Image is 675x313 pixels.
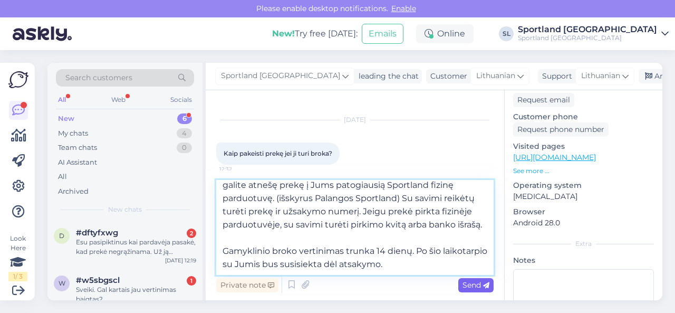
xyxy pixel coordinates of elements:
[581,70,620,82] span: Lithuanian
[58,172,67,182] div: All
[513,217,654,229] p: Android 28.0
[165,257,196,264] div: [DATE] 12:19
[108,205,142,214] span: New chats
[76,228,118,238] span: #dftyfxwg
[538,71,572,82] div: Support
[219,165,259,173] span: 12:32
[513,93,574,107] div: Request email
[59,232,64,240] span: d
[187,276,196,286] div: 1
[513,206,654,217] p: Browser
[8,272,27,281] div: 1 / 3
[518,25,669,42] a: Sportland [GEOGRAPHIC_DATA]Sportland [GEOGRAPHIC_DATA]
[76,285,196,304] div: Sveiki. Gal kartais jau vertinimas baigtas?
[224,149,332,157] span: Kaip pakeisti prekę jei ji turi broka?
[513,191,654,202] p: [MEDICAL_DATA]
[499,26,514,41] div: SL
[426,71,467,82] div: Customer
[216,180,494,275] textarea: Jūs turite teisę pateikti prekę gamyklinio broko vertinimui, jeigu nėra praėję 2 metai nuo prekės...
[58,128,88,139] div: My chats
[168,93,194,107] div: Socials
[8,234,27,281] div: Look Here
[272,29,295,39] b: New!
[513,153,596,162] a: [URL][DOMAIN_NAME]
[187,229,196,238] div: 2
[513,141,654,152] p: Visited pages
[272,27,358,40] div: Try free [DATE]:
[513,255,654,266] p: Notes
[177,128,192,139] div: 4
[177,113,192,124] div: 6
[388,4,419,13] span: Enable
[462,280,489,290] span: Send
[362,24,403,44] button: Emails
[65,72,132,83] span: Search customers
[8,71,28,88] img: Askly Logo
[58,157,97,168] div: AI Assistant
[513,166,654,176] p: See more ...
[56,93,68,107] div: All
[58,113,74,124] div: New
[221,70,340,82] span: Sportland [GEOGRAPHIC_DATA]
[513,180,654,191] p: Operating system
[76,238,196,257] div: Esu pasipiktinus kai pardavėja pasakė, kad prekė negrąžinama. Už ją mokejau virš 100€ norėčiau be...
[518,34,657,42] div: Sportland [GEOGRAPHIC_DATA]
[513,239,654,249] div: Extra
[58,143,97,153] div: Team chats
[518,25,657,34] div: Sportland [GEOGRAPHIC_DATA]
[109,93,128,107] div: Web
[59,279,65,287] span: w
[216,278,278,292] div: Private note
[354,71,419,82] div: leading the chat
[476,70,515,82] span: Lithuanian
[416,24,474,43] div: Online
[177,143,192,153] div: 0
[58,186,89,197] div: Archived
[76,276,120,285] span: #w5sbgscl
[216,115,494,125] div: [DATE]
[513,122,609,137] div: Request phone number
[513,111,654,122] p: Customer phone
